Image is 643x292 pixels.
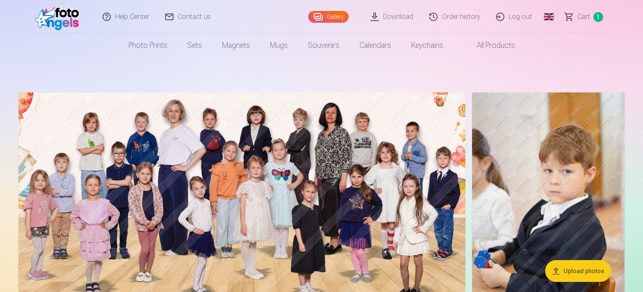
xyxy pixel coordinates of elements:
[308,11,349,23] a: Gallery
[401,34,453,57] a: Keychains
[453,34,525,57] a: All products
[545,260,611,282] button: Upload photos
[298,34,349,57] a: Souvenirs
[177,34,212,57] a: Sets
[35,3,84,30] img: /fa5
[212,34,260,57] a: Magnets
[577,12,590,22] span: Сart
[349,34,401,57] a: Calendars
[118,34,177,57] a: Photo prints
[593,12,603,22] span: 1
[260,34,298,57] a: Mugs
